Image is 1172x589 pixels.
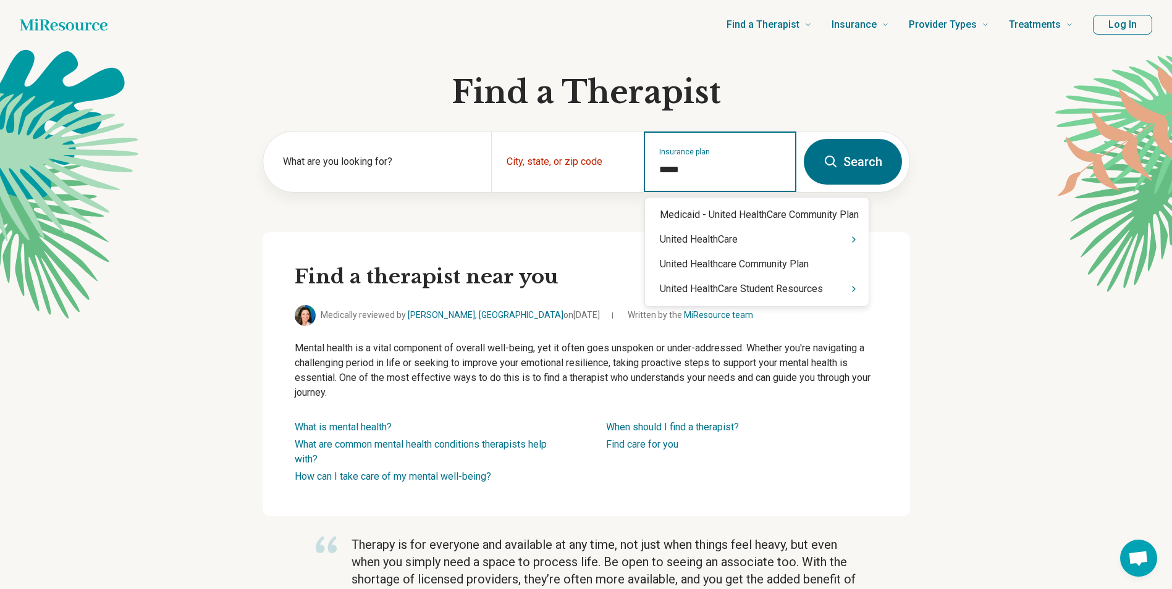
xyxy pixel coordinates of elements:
h2: Find a therapist near you [295,264,878,290]
a: What are common mental health conditions therapists help with? [295,438,547,465]
div: United HealthCare Student Resources [645,277,869,301]
button: Search [804,139,902,185]
a: How can I take care of my mental well-being? [295,470,491,482]
span: Written by the [628,309,753,322]
h1: Find a Therapist [263,74,910,111]
a: What is mental health? [295,421,392,433]
div: United Healthcare Community Plan [645,252,869,277]
p: Mental health is a vital component of overall well-being, yet it often goes unspoken or under-add... [295,341,878,400]
div: United HealthCare [645,227,869,252]
span: Provider Types [909,16,977,33]
span: on [DATE] [563,310,600,320]
span: Treatments [1009,16,1061,33]
button: Log In [1093,15,1152,35]
a: MiResource team [684,310,753,320]
a: Home page [20,12,108,37]
span: Insurance [832,16,877,33]
a: When should I find a therapist? [606,421,739,433]
a: [PERSON_NAME], [GEOGRAPHIC_DATA] [408,310,563,320]
div: Medicaid - United HealthСare Community Plan [645,203,869,227]
a: Find care for you [606,438,678,450]
label: What are you looking for? [283,154,477,169]
div: Suggestions [645,203,869,301]
div: Open chat [1120,540,1157,577]
span: Find a Therapist [727,16,799,33]
span: Medically reviewed by [321,309,600,322]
